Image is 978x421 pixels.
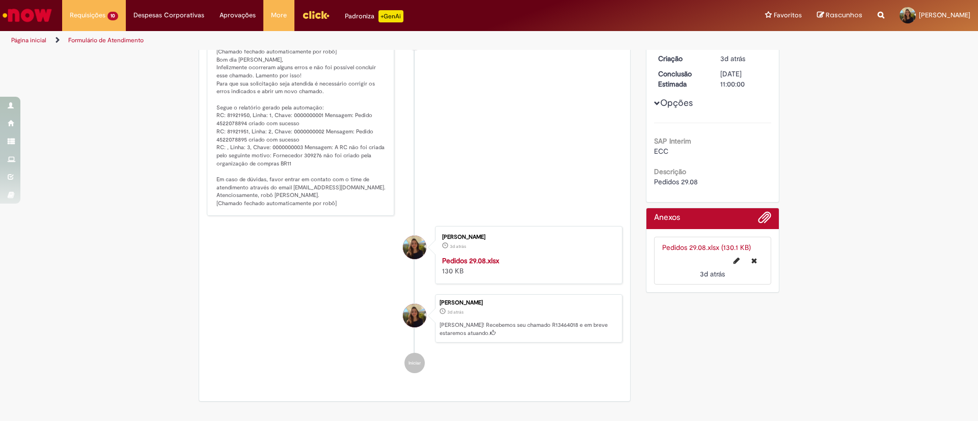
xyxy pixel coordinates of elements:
span: 3d atrás [720,54,745,63]
img: click_logo_yellow_360x200.png [302,7,330,22]
li: Lara Moccio Breim Solera [207,294,622,343]
time: 29/08/2025 18:38:12 [700,269,725,278]
div: 29/08/2025 18:38:13 [720,53,768,64]
a: Pedidos 29.08.xlsx [442,256,499,265]
div: [PERSON_NAME] [442,234,612,240]
ul: Histórico de tíquete [207,7,622,384]
p: [Chamado fechado automaticamente por robô] Bom dia [PERSON_NAME], Infelizmente ocorreram alguns e... [216,48,386,208]
ul: Trilhas de página [8,31,644,50]
span: Aprovações [220,10,256,20]
h2: Anexos [654,213,680,222]
div: [PERSON_NAME] [440,300,617,306]
span: Despesas Corporativas [133,10,204,20]
span: Pedidos 29.08 [654,177,698,186]
div: [DATE] 11:00:00 [720,69,768,89]
dt: Conclusão Estimada [650,69,713,89]
time: 29/08/2025 18:38:12 [450,243,466,249]
span: Requisições [70,10,105,20]
span: Rascunhos [826,10,862,20]
button: Excluir Pedidos 29.08.xlsx [745,252,763,269]
button: Editar nome de arquivo Pedidos 29.08.xlsx [727,252,746,269]
span: 3d atrás [700,269,725,278]
span: ECC [654,147,668,156]
a: Página inicial [11,36,46,44]
span: [PERSON_NAME] [919,11,970,19]
img: ServiceNow [1,5,53,25]
time: 29/08/2025 18:38:13 [447,309,464,315]
div: 130 KB [442,256,612,276]
div: Lara Moccio Breim Solera [403,236,426,259]
span: 3d atrás [450,243,466,249]
span: Favoritos [774,10,802,20]
dt: Criação [650,53,713,64]
b: SAP Interim [654,136,691,146]
b: Descrição [654,167,686,176]
span: 10 [107,12,118,20]
span: 3d atrás [447,309,464,315]
p: [PERSON_NAME]! Recebemos seu chamado R13464018 e em breve estaremos atuando. [440,321,617,337]
span: More [271,10,287,20]
button: Adicionar anexos [758,211,771,229]
p: +GenAi [378,10,403,22]
a: Pedidos 29.08.xlsx (130.1 KB) [662,243,751,252]
a: Rascunhos [817,11,862,20]
div: Padroniza [345,10,403,22]
a: Formulário de Atendimento [68,36,144,44]
div: Lara Moccio Breim Solera [403,304,426,327]
time: 29/08/2025 18:38:13 [720,54,745,63]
